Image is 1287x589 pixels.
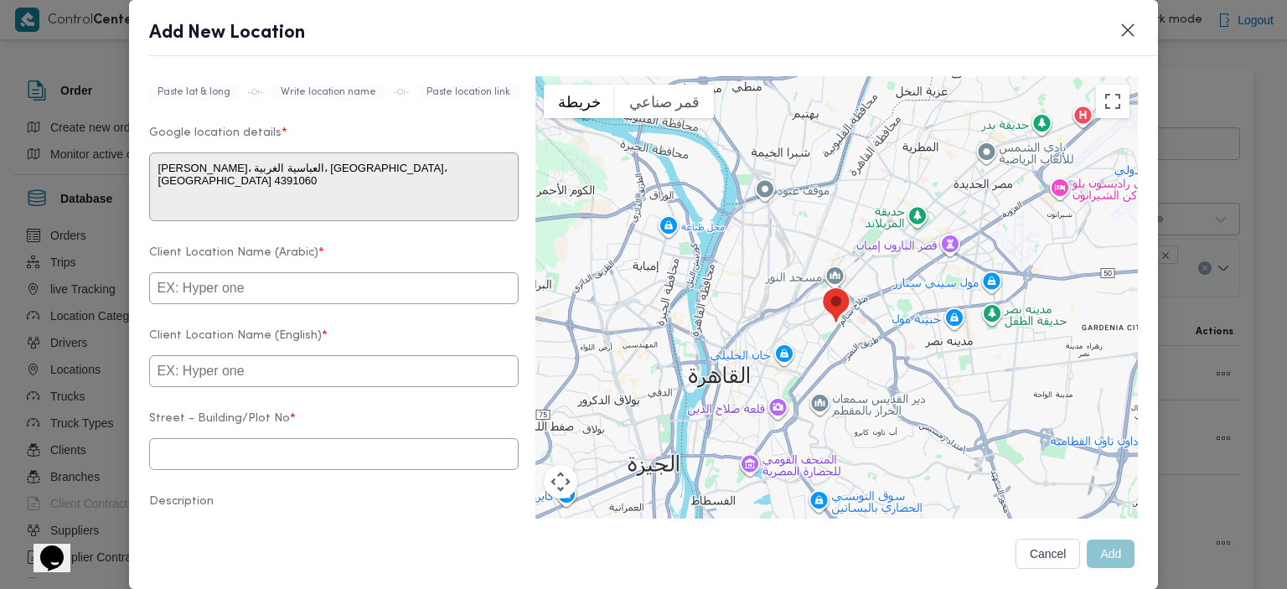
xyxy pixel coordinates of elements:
button: عرض صور القمر الصناعي [615,85,714,118]
div: Paste location link [418,85,519,101]
button: Add [1087,540,1135,568]
label: Google location details [149,127,519,152]
input: EX: Hyper one [149,272,519,304]
button: عناصر التحكّم بطريقة عرض الخريطة [544,465,577,499]
div: Write location name [272,85,385,101]
label: Street - Building/Plot No [149,412,519,438]
textarea: [PERSON_NAME]، العباسية الغربية، [GEOGRAPHIC_DATA]، [GEOGRAPHIC_DATA]‬ 4391060 [149,152,519,221]
input: EX: Hyper one [149,355,519,387]
button: تبديل إلى العرض ملء الشاشة [1096,85,1129,118]
header: Add New Location [149,20,1179,56]
label: Client Location Name (English) [149,329,519,355]
div: -Or- -Or- [149,85,519,101]
button: Closes this modal window [1118,20,1138,40]
button: عرض خريطة الشارع [544,85,615,118]
div: Paste lat & long [149,85,239,101]
label: Description [149,495,519,521]
button: Cancel [1016,539,1081,569]
label: Client Location Name (Arabic) [149,246,519,272]
iframe: chat widget [17,522,70,572]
